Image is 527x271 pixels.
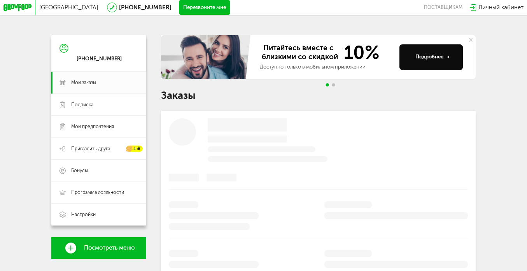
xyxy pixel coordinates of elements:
h1: Заказы [161,91,476,100]
a: Посмотреть меню [51,237,147,259]
a: Подписка [51,94,147,116]
a: Бонусы [51,160,147,181]
span: Питайтесь вместе с близкими со скидкой [260,44,340,62]
a: [PHONE_NUMBER] [119,4,172,11]
span: Мои заказы [71,79,96,86]
a: Настройки [51,204,147,225]
span: Программа лояльности [71,189,124,196]
button: Подробнее [399,44,462,70]
img: family-banner.579af9d.jpg [161,35,252,79]
a: Мои заказы [51,72,147,93]
span: Настройки [71,211,96,218]
span: Посмотреть меню [84,245,135,251]
span: 10% [340,44,380,62]
div: Доступно только в мобильном приложении [260,63,394,71]
span: Личный кабинет [478,4,523,11]
a: Программа лояльности [51,182,147,204]
a: Личный кабинет [470,4,523,11]
span: Go to slide 2 [332,83,335,86]
span: Мои предпочтения [71,123,114,130]
span: Пригласить друга [71,146,110,152]
span: Go to slide 1 [326,83,329,86]
div: Подробнее [415,53,450,61]
span: Подписка [71,102,93,108]
a: Мои предпочтения [51,116,147,137]
span: [GEOGRAPHIC_DATA] [39,4,98,11]
a: Пригласить друга + ₽ [51,138,147,160]
span: Бонусы [71,167,88,174]
div: [PHONE_NUMBER] [77,56,122,62]
div: + ₽ [126,146,143,152]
